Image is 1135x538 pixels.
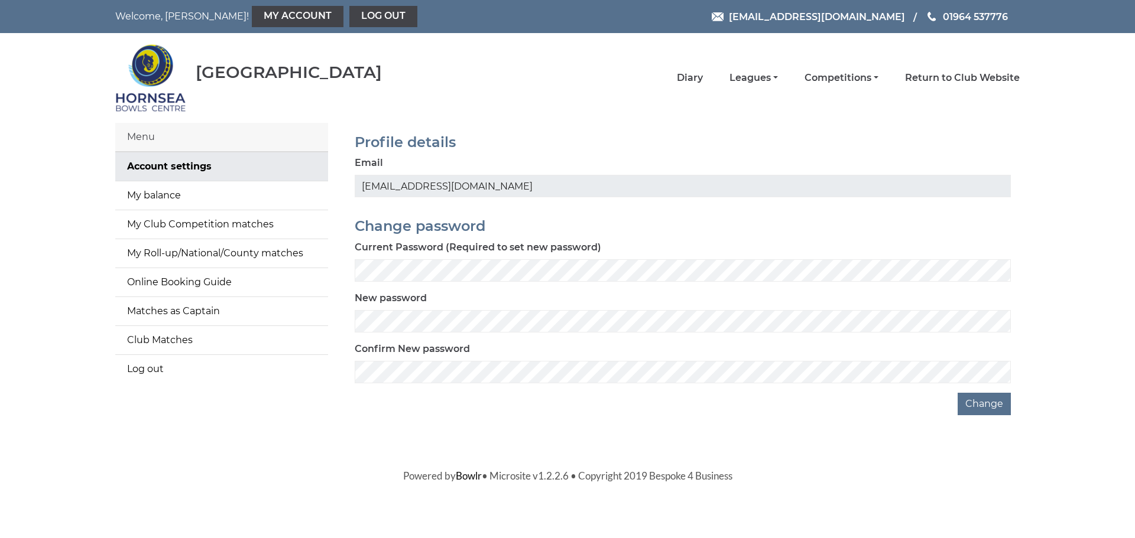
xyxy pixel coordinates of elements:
a: Club Matches [115,326,328,354]
a: Log out [349,6,417,27]
img: Email [712,12,724,21]
a: Account settings [115,152,328,181]
label: New password [355,291,427,305]
a: Bowlr [456,469,482,482]
div: Menu [115,123,328,152]
h2: Profile details [355,135,1011,150]
a: Log out [115,355,328,383]
a: Diary [677,71,703,84]
a: Matches as Captain [115,297,328,325]
span: 01964 537776 [943,11,1008,22]
a: Email [EMAIL_ADDRESS][DOMAIN_NAME] [712,9,905,24]
label: Confirm New password [355,342,470,356]
a: Competitions [805,71,878,84]
div: [GEOGRAPHIC_DATA] [196,63,382,81]
nav: Welcome, [PERSON_NAME]! [115,6,482,27]
button: Change [958,393,1011,415]
img: Phone us [928,12,936,21]
a: Phone us 01964 537776 [926,9,1008,24]
a: Online Booking Guide [115,268,328,296]
span: Powered by • Microsite v1.2.2.6 • Copyright 2019 Bespoke 4 Business [403,469,732,482]
a: My Club Competition matches [115,210,328,239]
label: Current Password (Required to set new password) [355,240,601,255]
a: My Roll-up/National/County matches [115,239,328,268]
h2: Change password [355,219,1011,234]
a: Return to Club Website [905,71,1020,84]
span: [EMAIL_ADDRESS][DOMAIN_NAME] [729,11,905,22]
a: Leagues [729,71,778,84]
label: Email [355,156,383,170]
a: My balance [115,181,328,210]
a: My Account [252,6,343,27]
img: Hornsea Bowls Centre [115,37,186,119]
